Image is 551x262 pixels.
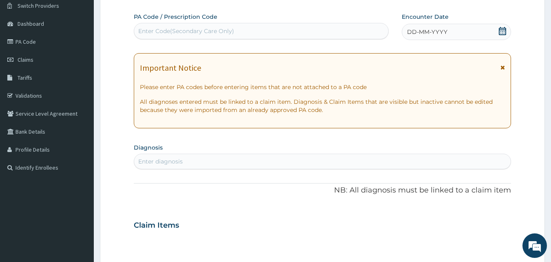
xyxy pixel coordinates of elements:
[18,74,32,81] span: Tariffs
[140,63,201,72] h1: Important Notice
[18,20,44,27] span: Dashboard
[140,83,505,91] p: Please enter PA codes before entering items that are not attached to a PA code
[18,56,33,63] span: Claims
[140,98,505,114] p: All diagnoses entered must be linked to a claim item. Diagnosis & Claim Items that are visible bu...
[138,157,183,166] div: Enter diagnosis
[138,27,234,35] div: Enter Code(Secondary Care Only)
[42,46,137,56] div: Chat with us now
[134,4,153,24] div: Minimize live chat window
[47,79,113,161] span: We're online!
[18,2,59,9] span: Switch Providers
[134,221,179,230] h3: Claim Items
[134,185,511,196] p: NB: All diagnosis must be linked to a claim item
[134,13,217,21] label: PA Code / Prescription Code
[15,41,33,61] img: d_794563401_company_1708531726252_794563401
[402,13,449,21] label: Encounter Date
[134,143,163,152] label: Diagnosis
[4,175,155,204] textarea: Type your message and hit 'Enter'
[407,28,447,36] span: DD-MM-YYYY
